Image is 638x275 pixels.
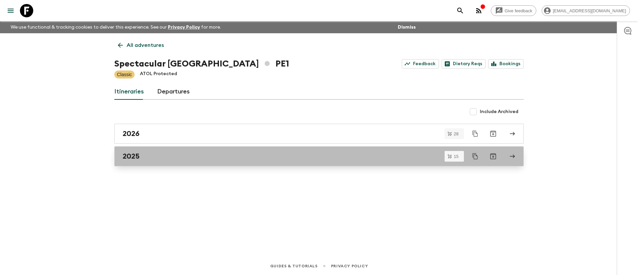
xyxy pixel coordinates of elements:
a: Itineraries [114,84,144,100]
a: 2026 [114,124,524,144]
a: 2025 [114,146,524,166]
button: Archive [486,150,500,163]
span: 28 [450,132,463,136]
span: [EMAIL_ADDRESS][DOMAIN_NAME] [549,8,630,13]
h2: 2025 [123,152,140,161]
a: Guides & Tutorials [270,262,318,270]
a: All adventures [114,39,167,52]
a: Privacy Policy [168,25,200,30]
button: Duplicate [469,128,481,140]
h2: 2026 [123,129,140,138]
a: Privacy Policy [331,262,368,270]
button: search adventures [454,4,467,17]
a: Dietary Reqs [442,59,485,69]
a: Departures [157,84,190,100]
p: We use functional & tracking cookies to deliver this experience. See our for more. [8,21,224,33]
button: Duplicate [469,150,481,162]
button: Archive [486,127,500,140]
p: Classic [117,71,132,78]
span: 15 [450,154,463,159]
button: Dismiss [396,23,417,32]
button: menu [4,4,17,17]
p: ATOL Protected [140,70,177,78]
span: Include Archived [480,108,518,115]
a: Feedback [402,59,439,69]
h1: Spectacular [GEOGRAPHIC_DATA] PE1 [114,57,289,70]
a: Give feedback [491,5,536,16]
a: Bookings [488,59,524,69]
div: [EMAIL_ADDRESS][DOMAIN_NAME] [542,5,630,16]
p: All adventures [127,41,164,49]
span: Give feedback [501,8,536,13]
